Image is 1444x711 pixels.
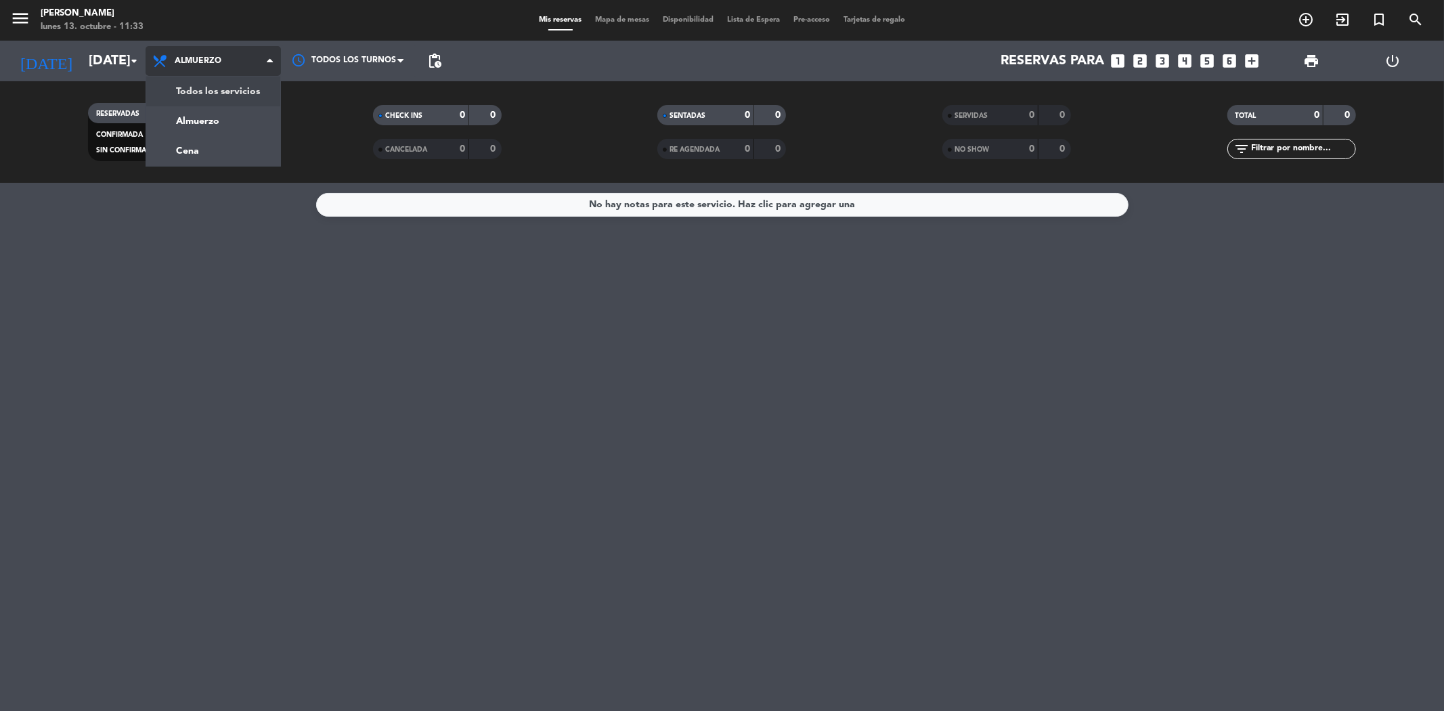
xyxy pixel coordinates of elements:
[146,106,280,136] a: Almuerzo
[745,144,750,154] strong: 0
[10,46,82,76] i: [DATE]
[745,110,750,120] strong: 0
[175,56,221,66] span: Almuerzo
[1298,12,1314,28] i: add_circle_outline
[656,16,720,24] span: Disponibilidad
[837,16,912,24] span: Tarjetas de regalo
[426,53,443,69] span: pending_actions
[10,8,30,33] button: menu
[41,7,144,20] div: [PERSON_NAME]
[532,16,588,24] span: Mis reservas
[670,112,705,119] span: SENTADAS
[96,131,143,138] span: CONFIRMADA
[775,144,783,154] strong: 0
[1250,142,1355,156] input: Filtrar por nombre...
[490,144,498,154] strong: 0
[1234,141,1250,157] i: filter_list
[41,20,144,34] div: lunes 13. octubre - 11:33
[1407,12,1424,28] i: search
[1244,52,1261,70] i: add_box
[1303,53,1319,69] span: print
[1334,12,1351,28] i: exit_to_app
[1132,52,1150,70] i: looks_two
[589,197,855,213] div: No hay notas para este servicio. Haz clic para agregar una
[385,146,427,153] span: CANCELADA
[670,146,720,153] span: RE AGENDADA
[146,136,280,166] a: Cena
[10,8,30,28] i: menu
[1029,144,1034,154] strong: 0
[1060,110,1068,120] strong: 0
[1199,52,1217,70] i: looks_5
[1110,52,1127,70] i: looks_one
[1177,52,1194,70] i: looks_4
[1385,53,1401,69] i: power_settings_new
[126,53,142,69] i: arrow_drop_down
[1154,52,1172,70] i: looks_3
[96,147,150,154] span: SIN CONFIRMAR
[1352,41,1434,81] div: LOG OUT
[1314,110,1319,120] strong: 0
[787,16,837,24] span: Pre-acceso
[1235,112,1256,119] span: TOTAL
[1344,110,1353,120] strong: 0
[955,146,989,153] span: NO SHOW
[96,110,139,117] span: RESERVADAS
[1221,52,1239,70] i: looks_6
[385,112,422,119] span: CHECK INS
[955,112,988,119] span: SERVIDAS
[490,110,498,120] strong: 0
[460,110,465,120] strong: 0
[1060,144,1068,154] strong: 0
[588,16,656,24] span: Mapa de mesas
[146,77,280,106] a: Todos los servicios
[1029,110,1034,120] strong: 0
[720,16,787,24] span: Lista de Espera
[460,144,465,154] strong: 0
[1001,53,1105,69] span: Reservas para
[775,110,783,120] strong: 0
[1371,12,1387,28] i: turned_in_not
